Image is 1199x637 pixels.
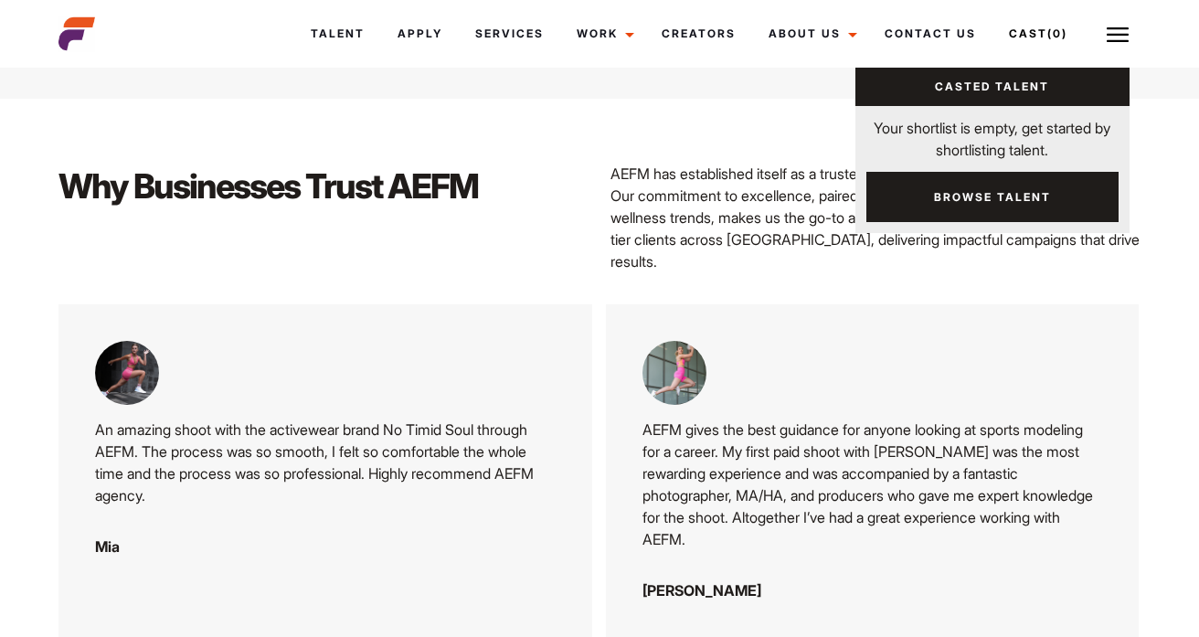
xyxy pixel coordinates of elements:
p: AEFM gives the best guidance for anyone looking at sports modeling for a career. My first paid sh... [642,419,1103,550]
strong: [PERSON_NAME] [642,581,761,600]
a: Cast(0) [992,9,1095,58]
a: Creators [645,9,752,58]
a: About Us [752,9,868,58]
a: Browse Talent [866,172,1119,222]
h2: Why Businesses Trust AEFM [58,163,589,210]
a: Work [560,9,645,58]
img: cropped-aefm-brand-fav-22-square.png [58,16,95,52]
p: AEFM has established itself as a trusted name in the fitness modelling industry. Our commitment t... [610,163,1141,272]
p: Your shortlist is empty, get started by shortlisting talent. [855,106,1130,161]
img: Burger icon [1107,24,1129,46]
a: Services [459,9,560,58]
a: Contact Us [868,9,992,58]
a: Apply [381,9,459,58]
span: (0) [1047,27,1067,40]
img: Untitled 3 8 [95,341,159,405]
strong: Mia [95,537,120,556]
a: Talent [294,9,381,58]
img: Untitled 3 7 [642,341,706,405]
p: An amazing shoot with the activewear brand No Timid Soul through AEFM. The process was so smooth,... [95,419,556,506]
a: Casted Talent [855,68,1130,106]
